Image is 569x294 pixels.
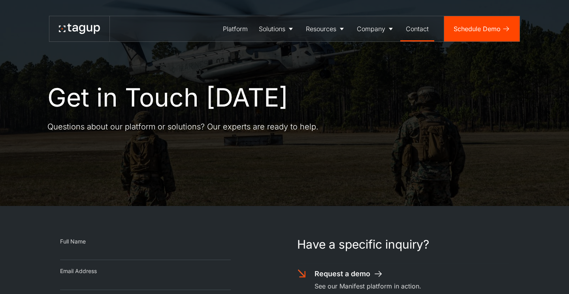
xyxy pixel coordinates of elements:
[444,16,520,41] a: Schedule Demo
[357,24,385,34] div: Company
[259,24,285,34] div: Solutions
[297,238,509,251] h1: Have a specific inquiry?
[351,16,400,41] a: Company
[300,16,351,41] a: Resources
[406,24,429,34] div: Contact
[253,16,300,41] a: Solutions
[306,24,336,34] div: Resources
[315,269,383,279] a: Request a demo
[60,238,231,245] div: Full Name
[223,24,248,34] div: Platform
[47,83,288,112] h1: Get in Touch [DATE]
[315,281,421,291] div: See our Manifest platform in action.
[60,267,231,275] div: Email Address
[47,121,318,132] p: Questions about our platform or solutions? Our experts are ready to help.
[400,16,434,41] a: Contact
[454,24,501,34] div: Schedule Demo
[217,16,253,41] a: Platform
[315,269,370,279] div: Request a demo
